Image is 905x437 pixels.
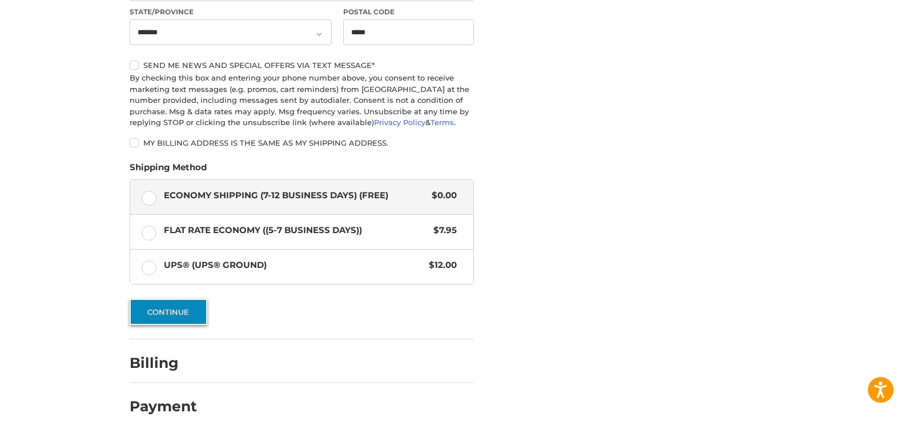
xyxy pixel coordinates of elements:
label: Send me news and special offers via text message* [130,61,474,70]
button: Continue [130,299,207,325]
span: $7.95 [428,224,457,237]
span: $12.00 [423,259,457,272]
a: Privacy Policy [374,118,425,127]
h2: Payment [130,398,197,415]
span: Flat Rate Economy ((5-7 Business Days)) [164,224,428,237]
span: Economy Shipping (7-12 Business Days) (Free) [164,189,427,202]
label: My billing address is the same as my shipping address. [130,138,474,147]
span: $0.00 [426,189,457,202]
legend: Shipping Method [130,161,207,179]
div: By checking this box and entering your phone number above, you consent to receive marketing text ... [130,73,474,129]
h2: Billing [130,354,196,372]
span: UPS® (UPS® Ground) [164,259,424,272]
label: State/Province [130,7,332,17]
label: Postal Code [343,7,474,17]
a: Terms [431,118,454,127]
